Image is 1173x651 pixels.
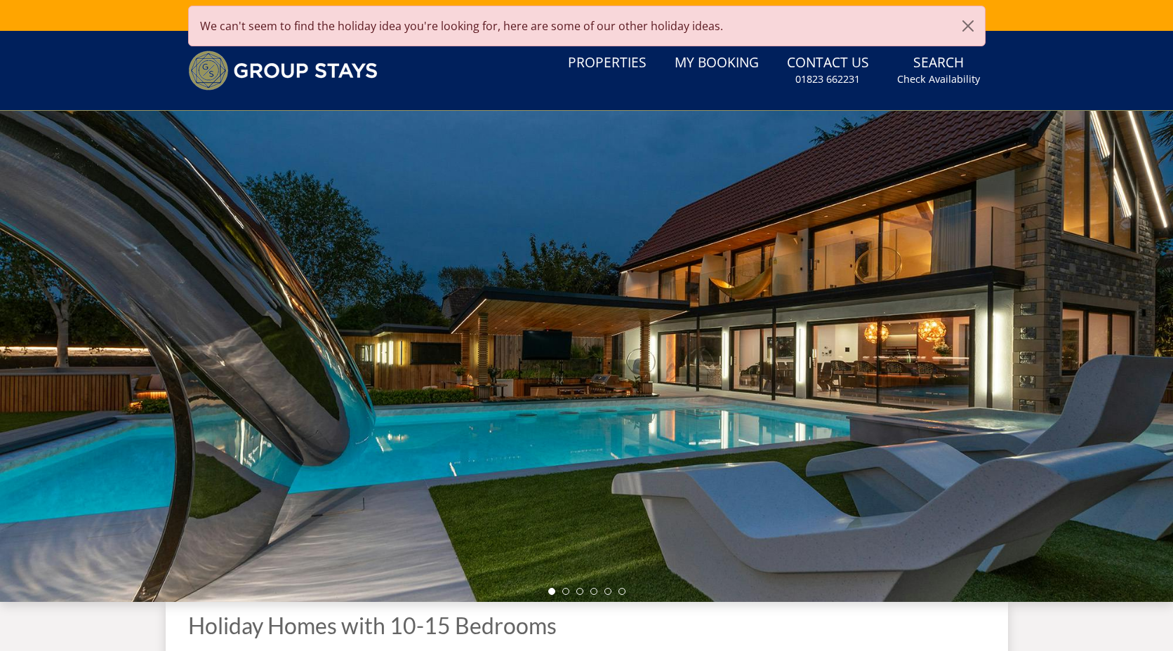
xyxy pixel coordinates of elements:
[669,48,764,79] a: My Booking
[188,613,986,638] h1: Holiday Homes with 10-15 Bedrooms
[781,48,875,93] a: Contact Us01823 662231
[562,48,652,79] a: Properties
[188,51,378,90] img: Group Stays
[892,48,986,93] a: SearchCheck Availability
[795,72,860,86] small: 01823 662231
[897,72,980,86] small: Check Availability
[188,6,986,46] div: We can't seem to find the holiday idea you're looking for, here are some of our other holiday ideas.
